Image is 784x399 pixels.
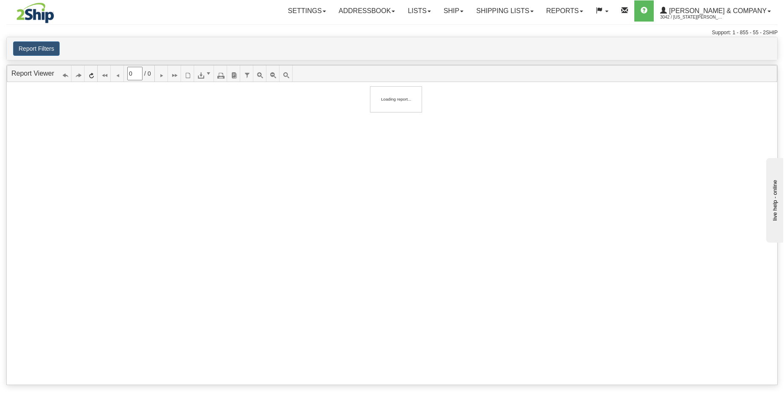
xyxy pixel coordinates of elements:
[282,0,332,22] a: Settings
[85,66,98,82] a: Refresh
[540,0,589,22] a: Reports
[667,7,767,14] span: [PERSON_NAME] & Company
[13,41,60,56] button: Report Filters
[765,156,783,243] iframe: chat widget
[654,0,777,22] a: [PERSON_NAME] & Company 3042 / [US_STATE][PERSON_NAME]
[375,90,417,108] div: Loading report...
[6,2,64,24] img: logo3042.jpg
[401,0,437,22] a: Lists
[332,0,402,22] a: Addressbook
[6,7,78,14] div: live help - online
[6,29,778,36] div: Support: 1 - 855 - 55 - 2SHIP
[144,69,146,78] span: /
[660,13,724,22] span: 3042 / [US_STATE][PERSON_NAME]
[11,70,54,77] a: Report Viewer
[437,0,470,22] a: Ship
[470,0,540,22] a: Shipping lists
[148,69,151,78] span: 0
